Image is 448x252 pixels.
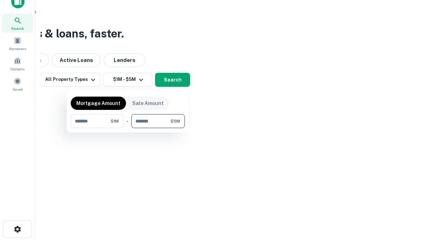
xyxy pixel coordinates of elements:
[132,99,163,107] p: Sale Amount
[126,114,128,128] div: -
[170,118,180,124] span: $5M
[76,99,120,107] p: Mortgage Amount
[111,118,119,124] span: $1M
[413,196,448,230] iframe: Chat Widget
